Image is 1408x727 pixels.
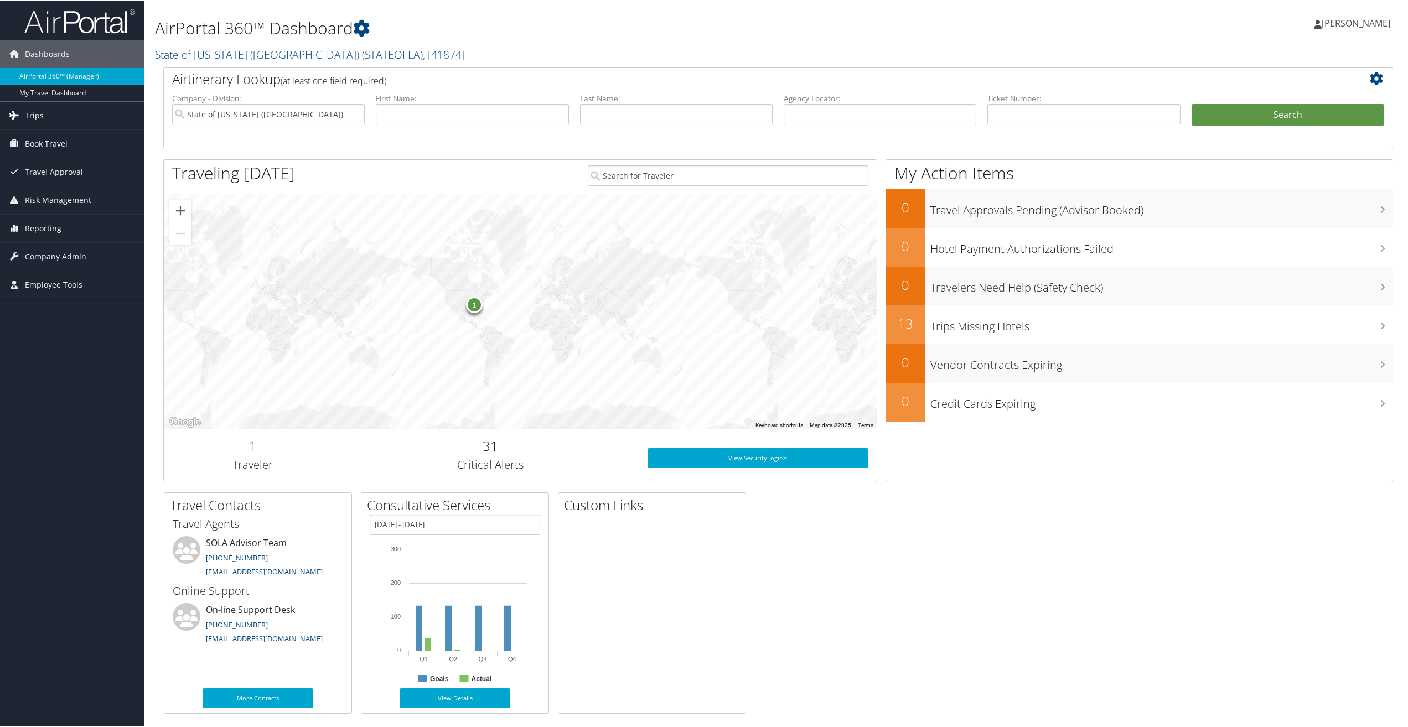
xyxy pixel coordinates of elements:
h2: 1 [172,435,334,454]
tspan: 100 [391,612,401,619]
text: Q1 [420,655,428,661]
h3: Travel Approvals Pending (Advisor Booked) [930,196,1393,217]
h3: Hotel Payment Authorizations Failed [930,235,1393,256]
a: [PHONE_NUMBER] [206,552,268,562]
a: More Contacts [203,687,313,707]
h3: Travel Agents [173,515,343,531]
h2: Consultative Services [367,495,548,513]
h2: 0 [886,236,925,255]
h3: Travelers Need Help (Safety Check) [930,273,1393,294]
tspan: 0 [397,646,401,652]
li: SOLA Advisor Team [167,535,349,580]
span: Map data ©2025 [810,421,851,427]
img: Google [167,414,203,428]
span: Book Travel [25,129,68,157]
a: 0Travelers Need Help (Safety Check) [886,266,1393,304]
text: Q4 [508,655,516,661]
h1: AirPortal 360™ Dashboard [155,15,986,39]
tspan: 300 [391,544,401,551]
label: Agency Locator: [784,92,976,103]
h2: 0 [886,352,925,371]
text: Goals [430,674,449,682]
h3: Credit Cards Expiring [930,390,1393,411]
h2: 13 [886,313,925,332]
h3: Traveler [172,456,334,471]
h1: Traveling [DATE] [172,160,295,184]
h2: 31 [350,435,631,454]
a: [PERSON_NAME] [1314,6,1401,39]
a: [EMAIL_ADDRESS][DOMAIN_NAME] [206,632,323,642]
button: Search [1192,103,1384,125]
h3: Online Support [173,582,343,598]
h2: 0 [886,391,925,409]
a: [EMAIL_ADDRESS][DOMAIN_NAME] [206,565,323,575]
span: Travel Approval [25,157,83,185]
input: Search for Traveler [588,164,868,185]
a: Terms (opens in new tab) [858,421,873,427]
span: Company Admin [25,242,86,269]
span: Risk Management [25,185,91,213]
h2: Travel Contacts [170,495,351,513]
span: Employee Tools [25,270,82,298]
h2: Airtinerary Lookup [172,69,1282,87]
span: , [ 41874 ] [423,46,465,61]
a: View Details [400,687,510,707]
h2: 0 [886,197,925,216]
label: First Name: [376,92,568,103]
h3: Vendor Contracts Expiring [930,351,1393,372]
span: [PERSON_NAME] [1322,16,1390,28]
span: Trips [25,101,44,128]
h1: My Action Items [886,160,1393,184]
button: Keyboard shortcuts [755,420,803,428]
a: Open this area in Google Maps (opens a new window) [167,414,203,428]
div: 1 [466,295,483,312]
h3: Critical Alerts [350,456,631,471]
a: 0Travel Approvals Pending (Advisor Booked) [886,188,1393,227]
img: airportal-logo.png [24,7,135,33]
button: Zoom in [169,199,191,221]
text: Actual [471,674,491,682]
span: Reporting [25,214,61,241]
label: Last Name: [580,92,773,103]
tspan: 200 [391,578,401,585]
h2: 0 [886,274,925,293]
label: Company - Division: [172,92,365,103]
text: Q2 [449,655,458,661]
button: Zoom out [169,221,191,243]
span: Dashboards [25,39,70,67]
text: Q3 [479,655,487,661]
a: 0Vendor Contracts Expiring [886,343,1393,382]
span: ( STATEOFLA ) [362,46,423,61]
a: 13Trips Missing Hotels [886,304,1393,343]
a: 0Credit Cards Expiring [886,382,1393,420]
li: On-line Support Desk [167,602,349,647]
h3: Trips Missing Hotels [930,312,1393,333]
h2: Custom Links [564,495,746,513]
a: State of [US_STATE] ([GEOGRAPHIC_DATA]) [155,46,465,61]
span: (at least one field required) [281,74,386,86]
label: Ticket Number: [987,92,1180,103]
a: 0Hotel Payment Authorizations Failed [886,227,1393,266]
a: [PHONE_NUMBER] [206,619,268,629]
a: View SecurityLogic® [648,447,868,467]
